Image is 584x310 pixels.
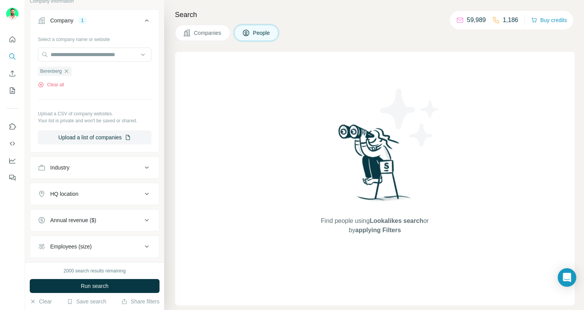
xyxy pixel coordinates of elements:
div: Employees (size) [50,243,92,250]
div: Industry [50,164,70,171]
button: Annual revenue ($) [30,211,159,230]
button: Save search [67,298,106,305]
button: Feedback [6,171,19,185]
span: applying Filters [355,227,401,233]
div: HQ location [50,190,78,198]
button: Use Surfe API [6,137,19,151]
div: Annual revenue ($) [50,216,96,224]
h4: Search [175,9,575,20]
button: Enrich CSV [6,67,19,80]
button: My lists [6,84,19,98]
div: Open Intercom Messenger [558,268,576,287]
div: Select a company name or website [38,33,151,43]
button: Upload a list of companies [38,130,151,144]
button: Clear [30,298,52,305]
span: Lookalikes search [370,218,423,224]
button: Dashboard [6,154,19,168]
div: 1 [78,17,87,24]
button: Use Surfe on LinkedIn [6,120,19,134]
span: People [253,29,271,37]
span: Run search [81,282,109,290]
img: Surfe Illustration - Stars [375,83,445,152]
div: 2000 search results remaining [64,267,126,274]
button: HQ location [30,185,159,203]
button: Search [6,50,19,63]
button: Employees (size) [30,237,159,256]
button: Industry [30,158,159,177]
img: Avatar [6,8,19,20]
button: Clear all [38,81,64,88]
button: Run search [30,279,160,293]
div: Company [50,17,73,24]
span: Berenberg [40,68,62,75]
img: Surfe Illustration - Woman searching with binoculars [335,122,415,209]
button: Quick start [6,33,19,46]
p: 59,989 [467,15,486,25]
p: Upload a CSV of company websites. [38,110,151,117]
span: Find people using or by [313,216,436,235]
p: Your list is private and won't be saved or shared. [38,117,151,124]
p: 1,186 [503,15,518,25]
button: Company1 [30,11,159,33]
button: Share filters [121,298,160,305]
span: Companies [194,29,222,37]
button: Buy credits [531,15,567,26]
